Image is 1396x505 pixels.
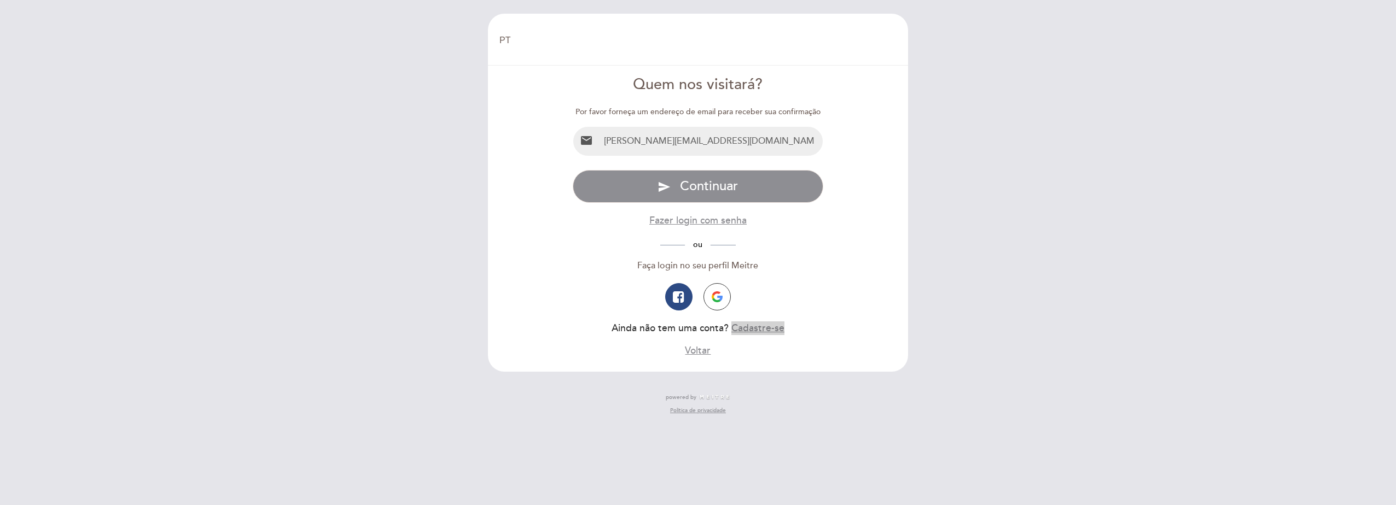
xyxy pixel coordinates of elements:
button: send Continuar [573,170,824,203]
input: Email [600,127,823,156]
button: Fazer login com senha [649,214,747,227]
img: MEITRE [699,395,730,400]
a: powered by [666,394,730,401]
div: Faça login no seu perfil Meitre [573,260,824,272]
div: Por favor forneça um endereço de email para receber sua confirmação [573,107,824,118]
span: Ainda não tem uma conta? [612,322,729,334]
button: Cadastre-se [731,321,784,335]
span: powered by [666,394,696,401]
span: Continuar [680,178,738,194]
i: email [580,134,593,147]
img: icon-google.png [712,291,723,302]
span: ou [685,240,711,249]
a: Política de privacidade [670,407,726,414]
div: Quem nos visitará? [573,74,824,96]
i: send [658,180,671,193]
button: Voltar [685,344,711,357]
